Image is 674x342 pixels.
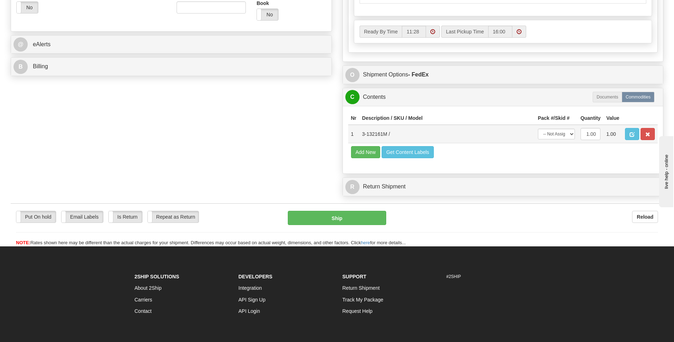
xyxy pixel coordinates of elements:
strong: 2Ship Solutions [135,274,179,279]
a: Return Shipment [343,285,380,291]
td: 1 [348,125,360,143]
button: Get Content Labels [382,146,434,158]
a: API Login [238,308,260,314]
div: live help - online [5,6,66,11]
span: C [345,90,360,104]
label: Put On hold [16,211,56,223]
th: Pack #/Skid # [535,112,578,125]
label: Repeat as Return [148,211,199,223]
label: No [257,9,278,20]
a: Track My Package [343,297,383,303]
td: 3-132161M / [359,125,535,143]
h6: #2SHIP [446,274,540,279]
th: Quantity [578,112,604,125]
button: Add New [351,146,381,158]
label: Documents [593,92,622,102]
div: Rates shown here may be different than the actual charges for your shipment. Differences may occu... [11,240,663,246]
th: Nr [348,112,360,125]
a: B Billing [14,59,329,74]
label: Is Return [109,211,142,223]
iframe: chat widget [658,135,673,207]
label: Email Labels [61,211,103,223]
label: Ready By Time [360,26,402,38]
a: API Sign Up [238,297,265,303]
button: Ship [288,211,386,225]
span: @ [14,37,28,52]
span: NOTE: [16,240,30,245]
span: eAlerts [33,41,50,47]
strong: - FedEx [408,71,429,78]
a: Request Help [343,308,373,314]
strong: Developers [238,274,273,279]
span: O [345,68,360,82]
a: OShipment Options- FedEx [345,68,661,82]
label: No [17,2,38,13]
td: 1.00 [603,125,622,143]
label: Commodities [622,92,654,102]
span: Billing [33,63,48,69]
a: @ eAlerts [14,37,329,52]
b: Reload [637,214,653,220]
a: Integration [238,285,262,291]
button: Reload [632,211,658,223]
label: Last Pickup Time [441,26,488,38]
a: RReturn Shipment [345,180,661,194]
th: Description / SKU / Model [359,112,535,125]
span: B [14,60,28,74]
th: Value [603,112,622,125]
a: About 2Ship [135,285,162,291]
span: R [345,180,360,194]
strong: Support [343,274,367,279]
a: CContents [345,90,661,105]
a: Carriers [135,297,152,303]
a: here [361,240,370,245]
a: Contact [135,308,152,314]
